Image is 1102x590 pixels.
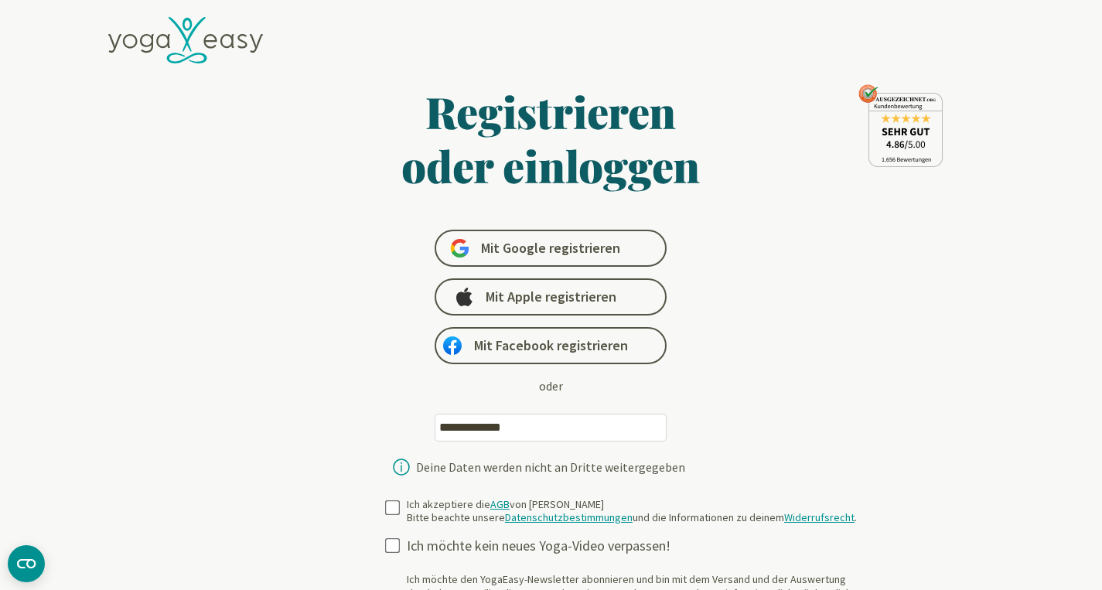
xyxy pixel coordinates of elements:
span: Mit Apple registrieren [486,288,616,306]
a: Widerrufsrecht [784,510,855,524]
img: ausgezeichnet_seal.png [858,84,943,167]
a: Mit Apple registrieren [435,278,667,315]
button: CMP-Widget öffnen [8,545,45,582]
div: Ich möchte kein neues Yoga-Video verpassen! [407,537,869,555]
a: AGB [490,497,510,511]
div: Deine Daten werden nicht an Dritte weitergegeben [416,461,685,473]
h1: Registrieren oder einloggen [252,84,851,193]
a: Mit Facebook registrieren [435,327,667,364]
span: Mit Google registrieren [481,239,620,257]
span: Mit Facebook registrieren [474,336,628,355]
a: Mit Google registrieren [435,230,667,267]
div: Ich akzeptiere die von [PERSON_NAME] Bitte beachte unsere und die Informationen zu deinem . [407,498,857,525]
a: Datenschutzbestimmungen [505,510,633,524]
div: oder [539,377,563,395]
